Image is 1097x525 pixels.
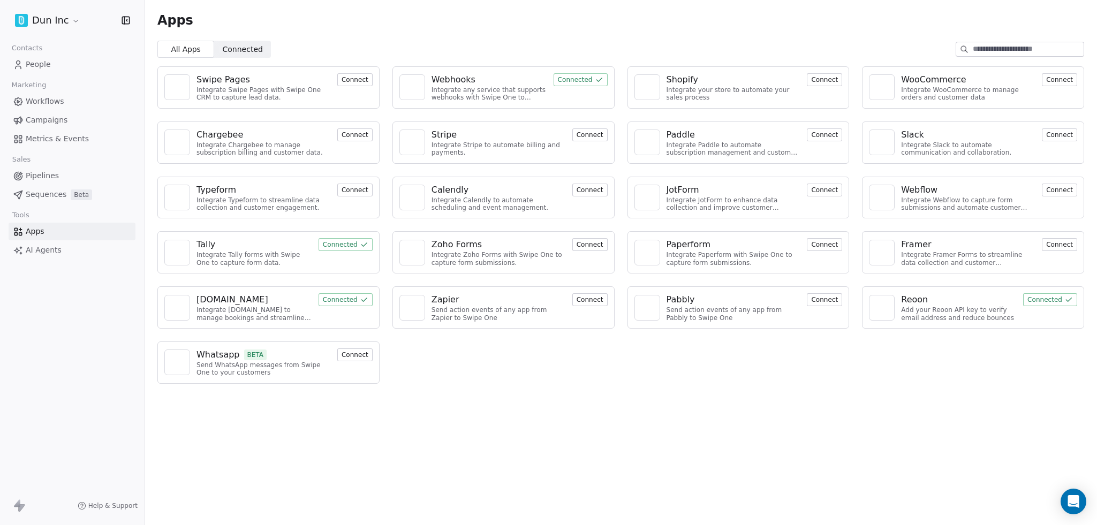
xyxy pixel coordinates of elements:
span: Workflows [26,96,64,107]
a: NA [869,185,895,210]
img: NA [639,189,655,206]
a: Help & Support [78,501,138,510]
span: Metrics & Events [26,133,89,144]
a: Metrics & Events [9,130,135,148]
img: NA [639,245,655,261]
img: NA [169,134,185,150]
button: Connect [337,348,373,361]
span: Apps [26,226,44,237]
div: Send WhatsApp messages from Swipe One to your customers [196,361,331,377]
a: NA [869,295,895,321]
a: NA [399,185,425,210]
a: Swipe Pages [196,73,331,86]
button: Connect [572,238,608,251]
img: NA [169,300,185,316]
a: NA [869,130,895,155]
img: NA [639,79,655,95]
a: NA [869,240,895,265]
div: Swipe Pages [196,73,250,86]
a: Campaigns [9,111,135,129]
img: NA [169,189,185,206]
a: Paperform [667,238,801,251]
a: WooCommerce [901,73,1035,86]
button: Connect [572,293,608,306]
a: Chargebee [196,128,331,141]
img: NA [874,300,890,316]
div: Calendly [432,184,468,196]
a: NA [164,74,190,100]
button: Connected [554,73,608,86]
img: NA [874,189,890,206]
div: Reoon [901,293,928,306]
img: NA [404,79,420,95]
button: Connect [807,293,842,306]
a: Connect [807,130,842,140]
a: Webhooks [432,73,547,86]
a: Apps [9,223,135,240]
img: NA [404,245,420,261]
a: Connect [337,349,373,360]
div: Add your Reoon API key to verify email address and reduce bounces [901,306,1017,322]
a: Paddle [667,128,801,141]
img: NA [639,300,655,316]
button: Connect [1042,128,1077,141]
a: NA [399,240,425,265]
div: Integrate [DOMAIN_NAME] to manage bookings and streamline scheduling. [196,306,312,322]
div: Integrate Chargebee to manage subscription billing and customer data. [196,141,331,157]
button: Connect [337,73,373,86]
a: Connect [807,185,842,195]
a: Framer [901,238,1035,251]
a: Connect [1042,185,1077,195]
button: Connect [337,184,373,196]
a: NA [164,295,190,321]
a: Connect [337,74,373,85]
a: NA [164,240,190,265]
img: twitter.png [15,14,28,27]
div: Integrate Paddle to automate subscription management and customer engagement. [667,141,801,157]
div: Integrate Paperform with Swipe One to capture form submissions. [667,251,801,267]
img: NA [639,134,655,150]
a: NA [399,295,425,321]
button: Connected [319,293,373,306]
div: Send action events of any app from Pabbly to Swipe One [667,306,801,322]
a: Connect [572,185,608,195]
button: Connected [1023,293,1077,306]
div: Integrate any service that supports webhooks with Swipe One to capture and automate data workflows. [432,86,547,102]
div: Integrate WooCommerce to manage orders and customer data [901,86,1035,102]
a: Calendly [432,184,566,196]
a: NA [634,130,660,155]
a: NA [399,130,425,155]
a: Connect [572,294,608,305]
span: BETA [244,349,267,360]
a: Connect [572,239,608,249]
div: Paddle [667,128,695,141]
div: Stripe [432,128,457,141]
button: Connect [572,184,608,196]
div: Integrate Tally forms with Swipe One to capture form data. [196,251,312,267]
div: Zapier [432,293,459,306]
a: NA [634,74,660,100]
span: Pipelines [26,170,59,181]
img: NA [404,300,420,316]
div: Framer [901,238,931,251]
div: Integrate Calendly to automate scheduling and event management. [432,196,566,212]
a: Connect [807,239,842,249]
span: Help & Support [88,501,138,510]
div: Integrate Slack to automate communication and collaboration. [901,141,1035,157]
div: Integrate Stripe to automate billing and payments. [432,141,566,157]
a: NA [399,74,425,100]
span: Campaigns [26,115,67,126]
a: People [9,56,135,73]
a: NA [869,74,895,100]
a: NA [164,130,190,155]
button: Connect [1042,184,1077,196]
span: People [26,59,51,70]
button: Connect [807,184,842,196]
button: Connect [807,238,842,251]
button: Connect [1042,73,1077,86]
img: NA [169,354,185,370]
button: Dun Inc [13,11,82,29]
a: Reoon [901,293,1017,306]
a: NA [164,349,190,375]
a: Pabbly [667,293,801,306]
